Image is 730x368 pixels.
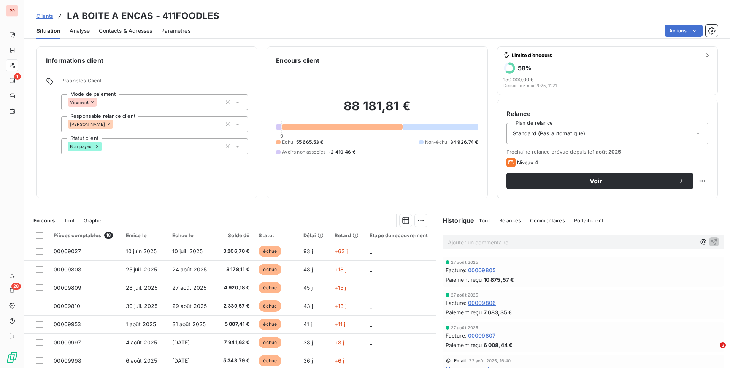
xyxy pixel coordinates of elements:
[454,358,466,363] span: Email
[276,98,478,121] h2: 88 181,81 €
[276,56,319,65] h6: Encours client
[468,266,495,274] span: 00009805
[172,303,207,309] span: 29 août 2025
[450,139,478,146] span: 34 926,74 €
[126,284,158,291] span: 28 juil. 2025
[446,332,467,339] span: Facture :
[303,357,313,364] span: 36 j
[335,339,344,346] span: +8 j
[282,139,293,146] span: Échu
[126,339,157,346] span: 4 août 2025
[126,303,158,309] span: 30 juil. 2025
[218,266,249,273] span: 8 178,11 €
[497,46,718,95] button: Limite d’encours58%150 000,00 €Depuis le 5 mai 2025, 11:21
[259,246,281,257] span: échue
[64,217,75,224] span: Tout
[451,325,479,330] span: 27 août 2025
[303,303,313,309] span: 43 j
[259,264,281,275] span: échue
[36,13,53,19] span: Clients
[303,321,312,327] span: 41 j
[370,339,372,346] span: _
[61,78,248,88] span: Propriétés Client
[503,76,534,82] span: 150 000,00 €
[126,321,156,327] span: 1 août 2025
[516,178,676,184] span: Voir
[335,232,361,238] div: Retard
[335,303,347,309] span: +13 j
[665,25,703,37] button: Actions
[517,159,538,165] span: Niveau 4
[218,357,249,365] span: 5 343,79 €
[296,139,324,146] span: 55 665,53 €
[54,321,81,327] span: 00009953
[446,276,482,284] span: Paiement reçu
[335,266,347,273] span: +18 j
[370,321,372,327] span: _
[14,73,21,80] span: 1
[335,284,346,291] span: +15 j
[370,357,372,364] span: _
[36,12,53,20] a: Clients
[70,144,94,149] span: Bon payeur
[54,357,81,364] span: 00009998
[70,122,105,127] span: [PERSON_NAME]
[161,27,190,35] span: Paramètres
[259,300,281,312] span: échue
[67,9,219,23] h3: LA BOITE A ENCAS - 411FOODLES
[126,248,157,254] span: 10 juin 2025
[446,308,482,316] span: Paiement reçu
[126,266,157,273] span: 25 juil. 2025
[218,339,249,346] span: 7 941,62 €
[97,99,103,106] input: Ajouter une valeur
[436,216,474,225] h6: Historique
[218,284,249,292] span: 4 920,18 €
[499,217,521,224] span: Relances
[518,64,532,72] h6: 58 %
[303,232,325,238] div: Délai
[328,149,355,155] span: -2 410,46 €
[704,342,722,360] iframe: Intercom live chat
[172,266,207,273] span: 24 août 2025
[335,321,346,327] span: +11 j
[54,303,80,309] span: 00009810
[259,355,281,366] span: échue
[451,260,479,265] span: 27 août 2025
[70,27,90,35] span: Analyse
[484,341,513,349] span: 6 008,44 €
[172,321,206,327] span: 31 août 2025
[513,130,586,137] span: Standard (Pas automatique)
[446,266,467,274] span: Facture :
[54,266,81,273] span: 00009808
[54,339,81,346] span: 00009997
[113,121,119,128] input: Ajouter une valeur
[84,217,102,224] span: Graphe
[370,284,372,291] span: _
[370,266,372,273] span: _
[104,232,113,239] span: 18
[218,320,249,328] span: 5 887,41 €
[36,27,60,35] span: Situation
[446,299,467,307] span: Facture :
[99,27,152,35] span: Contacts & Adresses
[335,248,348,254] span: +63 j
[370,232,432,238] div: Étape du recouvrement
[503,83,557,88] span: Depuis le 5 mai 2025, 11:21
[6,5,18,17] div: PR
[259,232,294,238] div: Statut
[172,357,190,364] span: [DATE]
[54,232,116,239] div: Pièces comptables
[530,217,565,224] span: Commentaires
[370,248,372,254] span: _
[218,302,249,310] span: 2 339,57 €
[303,248,313,254] span: 93 j
[574,217,603,224] span: Portail client
[370,303,372,309] span: _
[46,56,248,65] h6: Informations client
[446,341,482,349] span: Paiement reçu
[484,308,513,316] span: 7 683,35 €
[468,299,496,307] span: 00009806
[506,173,693,189] button: Voir
[280,133,283,139] span: 0
[33,217,55,224] span: En cours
